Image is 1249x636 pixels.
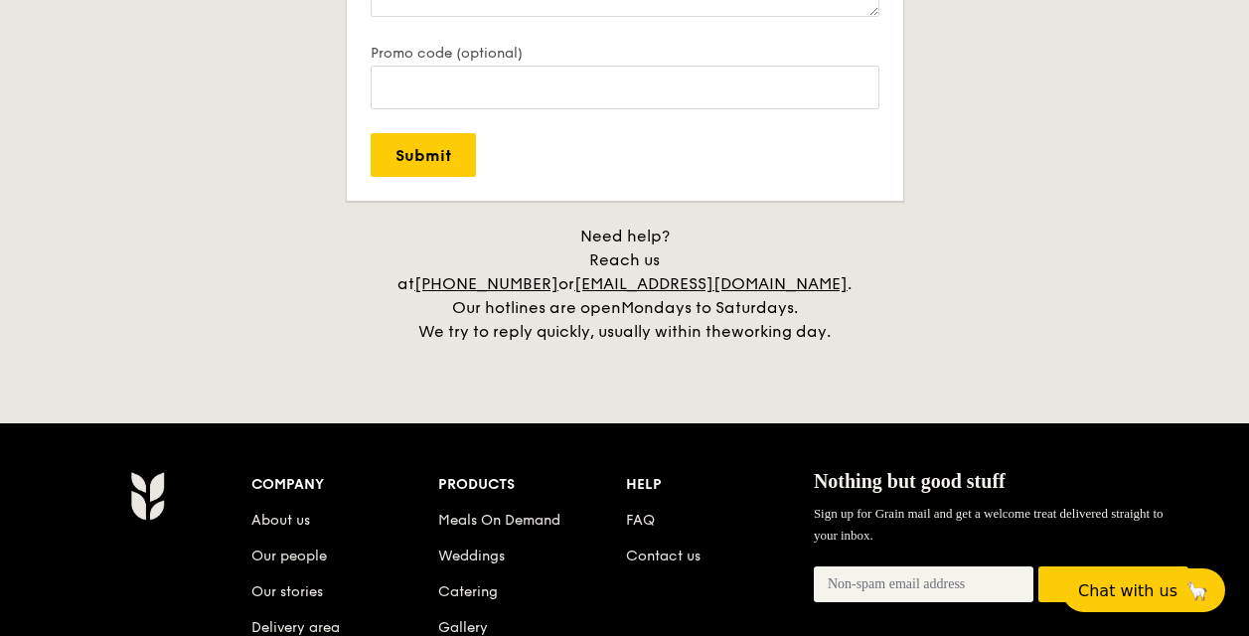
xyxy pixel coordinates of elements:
span: Chat with us [1078,581,1177,600]
span: working day. [731,322,831,341]
a: Catering [438,583,498,600]
input: Non-spam email address [814,566,1034,602]
div: Help [626,471,814,499]
div: Need help? Reach us at or . Our hotlines are open We try to reply quickly, usually within the [377,225,873,344]
a: Weddings [438,548,505,564]
a: Contact us [626,548,701,564]
a: About us [251,512,310,529]
span: Mondays to Saturdays. [621,298,798,317]
a: Delivery area [251,619,340,636]
a: [EMAIL_ADDRESS][DOMAIN_NAME] [574,274,848,293]
div: Company [251,471,439,499]
label: Promo code (optional) [371,45,879,62]
a: FAQ [626,512,655,529]
a: Our people [251,548,327,564]
button: Join the crew [1038,566,1188,603]
span: Nothing but good stuff [814,470,1006,492]
a: Meals On Demand [438,512,560,529]
img: AYc88T3wAAAABJRU5ErkJggg== [130,471,165,521]
a: [PHONE_NUMBER] [414,274,558,293]
a: Gallery [438,619,488,636]
span: 🦙 [1185,579,1209,602]
span: Sign up for Grain mail and get a welcome treat delivered straight to your inbox. [814,506,1164,543]
div: Products [438,471,626,499]
a: Our stories [251,583,323,600]
button: Chat with us🦙 [1062,568,1225,612]
input: Submit [371,133,476,177]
